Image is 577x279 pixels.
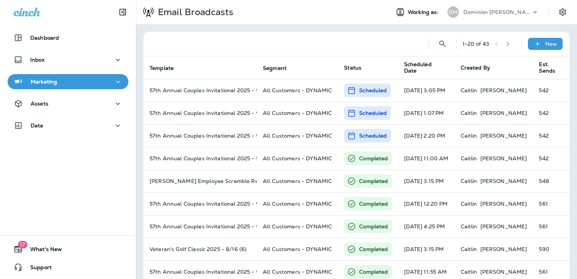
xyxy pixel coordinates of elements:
[480,246,527,252] p: [PERSON_NAME]
[461,64,490,71] span: Created By
[23,246,62,255] span: What's New
[359,245,388,253] p: Completed
[398,170,455,192] td: [DATE] 3:15 PM
[8,118,128,133] button: Data
[359,87,387,94] p: Scheduled
[359,200,388,208] p: Completed
[150,65,174,71] span: Template
[461,201,477,207] p: Caitlin
[404,61,442,74] span: Scheduled Date
[150,65,184,71] span: Template
[8,30,128,45] button: Dashboard
[31,79,57,85] p: Marketing
[263,155,332,162] span: All Customers - DYNAMIC
[539,61,555,74] span: Est. Sends
[533,147,568,170] td: 542
[461,246,477,252] p: Caitlin
[155,6,233,18] p: Email Broadcasts
[545,41,557,47] p: New
[150,223,251,229] p: 57th Annual Couples Invitational 2025 - 9/19-9/21 AUG. (3)
[447,6,459,18] div: DM
[398,147,455,170] td: [DATE] 11:00 AM
[359,155,388,162] p: Completed
[408,9,440,15] span: Working as:
[398,192,455,215] td: [DATE] 12:20 PM
[263,246,332,253] span: All Customers - DYNAMIC
[112,5,133,20] button: Collapse Sidebar
[150,110,251,116] p: 57th Annual Couples Invitational 2025 - 9/19-9/21 LAST CHANCE (3)
[359,223,388,230] p: Completed
[30,35,59,41] p: Dashboard
[8,242,128,257] button: 17What's New
[533,79,568,102] td: 542
[533,170,568,192] td: 548
[461,178,477,184] p: Caitlin
[480,87,527,93] p: [PERSON_NAME]
[533,215,568,238] td: 561
[461,223,477,229] p: Caitlin
[263,65,296,71] span: Segment
[18,241,27,248] span: 17
[359,268,388,276] p: Completed
[533,124,568,147] td: 542
[463,9,531,15] p: Dominion [PERSON_NAME]
[398,79,455,102] td: [DATE] 3:05 PM
[480,110,527,116] p: [PERSON_NAME]
[556,5,569,19] button: Settings
[533,238,568,260] td: 590
[533,192,568,215] td: 561
[359,132,387,139] p: Scheduled
[23,264,52,273] span: Support
[150,155,251,161] p: 57th Annual Couples Invitational 2025 - 9/19-9/21 LAST CHANCE
[461,133,477,139] p: Caitlin
[480,155,527,161] p: [PERSON_NAME]
[263,65,287,71] span: Segment
[30,57,45,63] p: Inbox
[8,260,128,275] button: Support
[398,124,455,147] td: [DATE] 2:20 PM
[463,41,489,47] div: 1 - 20 of 43
[461,155,477,161] p: Caitlin
[480,269,527,275] p: [PERSON_NAME]
[404,61,452,74] span: Scheduled Date
[398,215,455,238] td: [DATE] 4:25 PM
[263,200,332,207] span: All Customers - DYNAMIC
[150,269,251,275] p: 57th Annual Couples Invitational 2025 - 9/19-9/21 AUG. (2)
[461,269,477,275] p: Caitlin
[8,74,128,89] button: Marketing
[263,110,332,116] span: All Customers - DYNAMIC
[150,201,251,207] p: 57th Annual Couples Invitational 2025 - 9/19-9/21 AUG. (4)
[480,178,527,184] p: [PERSON_NAME]
[344,64,361,71] span: Status
[539,61,565,74] span: Est. Sends
[150,178,251,184] p: Vaagen's Employee Scramble Results 2025 - 8/9
[263,178,332,184] span: All Customers - DYNAMIC
[263,132,332,139] span: All Customers - DYNAMIC
[150,133,251,139] p: 57th Annual Couples Invitational 2025 - 9/19-9/21 LAST CHANCE (2)
[461,110,477,116] p: Caitlin
[150,87,251,93] p: 57th Annual Couples Invitational 2025 - 9/19-9/21 LAST CHANCE (4)
[31,101,48,107] p: Assets
[8,96,128,111] button: Assets
[398,102,455,124] td: [DATE] 1:07 PM
[359,109,387,117] p: Scheduled
[461,87,477,93] p: Caitlin
[480,133,527,139] p: [PERSON_NAME]
[435,36,450,51] button: Search Email Broadcasts
[398,238,455,260] td: [DATE] 3:15 PM
[150,246,251,252] p: Veteran's Golf Classic 2025 - 8/16 (6)
[263,268,332,275] span: All Customers - DYNAMIC
[359,177,388,185] p: Completed
[480,223,527,229] p: [PERSON_NAME]
[480,201,527,207] p: [PERSON_NAME]
[533,102,568,124] td: 542
[31,122,43,129] p: Data
[263,223,332,230] span: All Customers - DYNAMIC
[8,52,128,67] button: Inbox
[263,87,332,94] span: All Customers - DYNAMIC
